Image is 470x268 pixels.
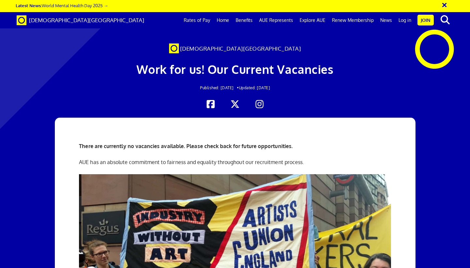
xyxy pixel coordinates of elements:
[395,12,415,28] a: Log in
[213,12,232,28] a: Home
[79,158,391,166] p: AUE has an absolute commitment to fairness and equality throughout our recruitment process.
[180,12,213,28] a: Rates of Pay
[296,12,329,28] a: Explore AUE
[256,12,296,28] a: AUE Represents
[16,3,42,8] strong: Latest News:
[29,17,144,24] span: [DEMOGRAPHIC_DATA][GEOGRAPHIC_DATA]
[180,45,301,52] span: [DEMOGRAPHIC_DATA][GEOGRAPHIC_DATA]
[329,12,377,28] a: Renew Membership
[136,62,333,76] span: Work for us! Our Current Vacancies
[12,12,149,28] a: Brand [DEMOGRAPHIC_DATA][GEOGRAPHIC_DATA]
[91,86,379,90] h2: Updated: [DATE]
[435,13,455,27] button: search
[16,3,108,8] a: Latest News:World Mental Health Day 2025 →
[200,85,239,90] span: Published: [DATE] •
[377,12,395,28] a: News
[79,143,293,149] b: There are currently no vacancies available. Please check back for future opportunities.
[417,15,434,25] a: Join
[232,12,256,28] a: Benefits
